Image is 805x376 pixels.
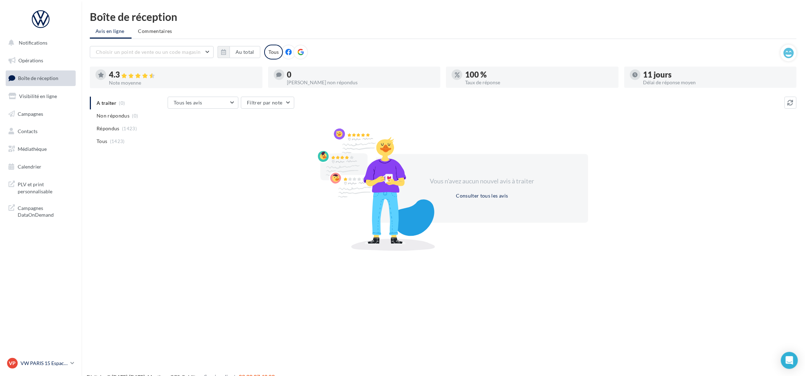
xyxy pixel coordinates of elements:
span: Opérations [18,57,43,63]
button: Filtrer par note [241,97,294,109]
span: Tous les avis [174,99,202,106]
span: (1423) [110,138,125,144]
div: Note moyenne [109,80,257,85]
button: Choisir un point de vente ou un code magasin [90,46,214,58]
a: Opérations [4,53,77,68]
div: 100 % [465,71,613,79]
p: VW PARIS 15 Espace Suffren [21,360,68,367]
span: Campagnes [18,110,43,116]
span: Médiathèque [18,146,47,152]
span: PLV et print personnalisable [18,180,73,195]
a: Contacts [4,124,77,139]
a: Campagnes [4,107,77,121]
button: Consulter tous les avis [453,192,511,200]
a: Visibilité en ligne [4,89,77,104]
span: Répondus [97,125,120,132]
a: Médiathèque [4,142,77,156]
span: Visibilité en ligne [19,93,57,99]
div: 4.3 [109,71,257,79]
span: Tous [97,138,107,145]
a: Calendrier [4,159,77,174]
span: VP [9,360,16,367]
a: VP VW PARIS 15 Espace Suffren [6,357,76,370]
span: (1423) [122,126,137,131]
button: Au total [218,46,260,58]
div: 11 jours [643,71,791,79]
span: Notifications [19,40,47,46]
div: Open Intercom Messenger [781,352,798,369]
div: 0 [287,71,435,79]
div: Taux de réponse [465,80,613,85]
a: Boîte de réception [4,70,77,86]
div: Délai de réponse moyen [643,80,791,85]
span: Boîte de réception [18,75,58,81]
button: Au total [230,46,260,58]
button: Tous les avis [168,97,238,109]
span: Contacts [18,128,37,134]
span: Commentaires [138,28,172,35]
span: Choisir un point de vente ou un code magasin [96,49,201,55]
div: Tous [264,45,283,59]
span: Calendrier [18,164,41,170]
span: Campagnes DataOnDemand [18,203,73,218]
div: Vous n'avez aucun nouvel avis à traiter [421,177,543,186]
a: Campagnes DataOnDemand [4,200,77,221]
div: Boîte de réception [90,11,797,22]
span: (0) [132,113,138,119]
div: [PERSON_NAME] non répondus [287,80,435,85]
span: Non répondus [97,112,129,119]
button: Notifications [4,35,74,50]
a: PLV et print personnalisable [4,177,77,198]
